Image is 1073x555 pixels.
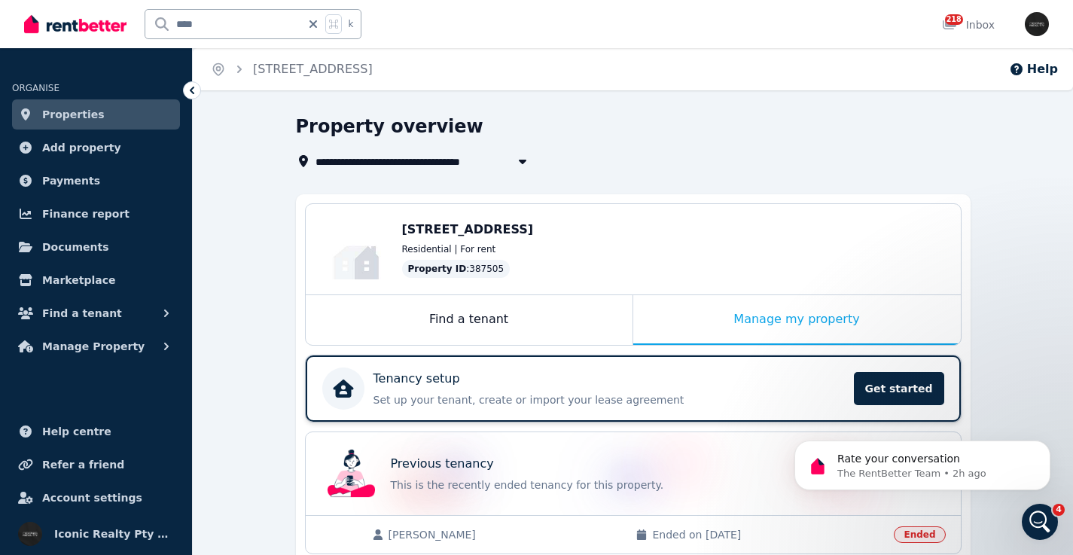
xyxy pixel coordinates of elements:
img: Previous tenancy [328,450,376,498]
button: Find a tenant [12,298,180,328]
span: Payments [42,172,100,190]
span: ORGANISE [12,83,59,93]
span: Ended on [DATE] [652,527,885,542]
h1: Property overview [296,114,483,139]
span: 4 [1053,504,1065,516]
span: Ended [894,526,945,543]
a: Help centre [12,416,180,447]
a: Add property [12,133,180,163]
a: Properties [12,99,180,130]
iframe: Intercom live chat [1022,504,1058,540]
a: Documents [12,232,180,262]
a: Marketplace [12,265,180,295]
span: Account settings [42,489,142,507]
span: Add property [42,139,121,157]
span: Marketplace [42,271,115,289]
a: [STREET_ADDRESS] [253,62,373,76]
span: k [348,18,353,30]
a: Refer a friend [12,450,180,480]
a: Previous tenancyPrevious tenancyThis is the recently ended tenancy for this property. [306,432,961,515]
span: Property ID [408,263,467,275]
a: Account settings [12,483,180,513]
img: Iconic Realty Pty Ltd [1025,12,1049,36]
span: Properties [42,105,105,124]
div: : 387505 [402,260,511,278]
span: [PERSON_NAME] [389,527,621,542]
span: Get started [854,372,944,405]
img: Iconic Realty Pty Ltd [18,522,42,546]
span: Residential | For rent [402,243,496,255]
span: Help centre [42,422,111,441]
p: Tenancy setup [373,370,460,388]
span: Refer a friend [42,456,124,474]
span: Iconic Realty Pty Ltd [54,525,174,543]
div: Inbox [942,17,995,32]
iframe: Intercom notifications message [772,409,1073,514]
nav: Breadcrumb [193,48,391,90]
button: Manage Property [12,331,180,361]
span: [STREET_ADDRESS] [402,222,534,236]
p: Previous tenancy [391,455,494,473]
span: Finance report [42,205,130,223]
p: Set up your tenant, create or import your lease agreement [373,392,845,407]
span: Manage Property [42,337,145,355]
a: Tenancy setupSet up your tenant, create or import your lease agreementGet started [306,355,961,422]
p: This is the recently ended tenancy for this property. [391,477,918,492]
span: Documents [42,238,109,256]
a: Payments [12,166,180,196]
div: Manage my property [633,295,961,345]
img: RentBetter [24,13,127,35]
div: Find a tenant [306,295,633,345]
span: Find a tenant [42,304,122,322]
a: Finance report [12,199,180,229]
span: 218 [945,14,963,25]
button: Help [1009,60,1058,78]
